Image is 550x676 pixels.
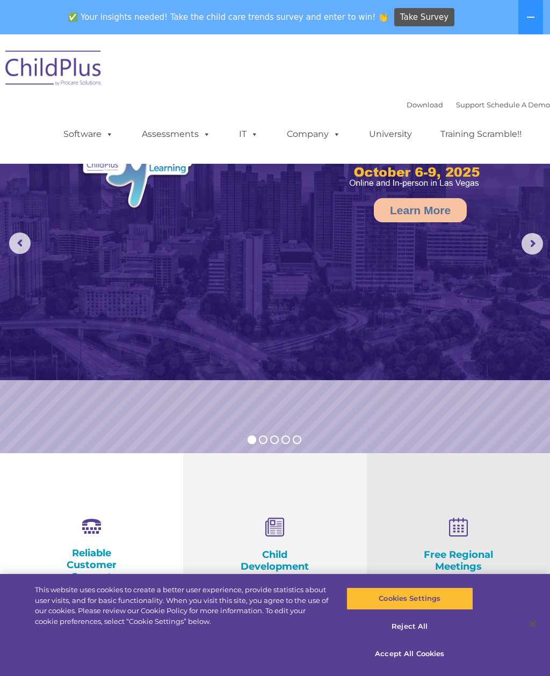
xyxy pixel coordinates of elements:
[35,585,330,627] div: This website uses cookies to create a better user experience, provide statistics about user visit...
[374,198,467,222] a: Learn More
[394,8,455,27] a: Take Survey
[400,8,448,27] span: Take Survey
[237,549,313,596] h4: Child Development Assessments in ChildPlus
[487,100,550,109] a: Schedule A Demo
[358,123,423,145] a: University
[456,100,484,109] a: Support
[54,547,129,583] h4: Reliable Customer Support
[430,123,532,145] a: Training Scramble!!
[346,615,473,638] button: Reject All
[407,100,443,109] a: Download
[131,123,221,145] a: Assessments
[228,123,269,145] a: IT
[53,123,124,145] a: Software
[521,612,545,636] button: Close
[346,587,473,610] button: Cookies Settings
[64,7,393,28] span: ✅ Your insights needed! Take the child care trends survey and enter to win! 👏
[346,643,473,665] button: Accept All Cookies
[421,549,496,572] h4: Free Regional Meetings
[276,123,351,145] a: Company
[407,100,550,109] font: |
